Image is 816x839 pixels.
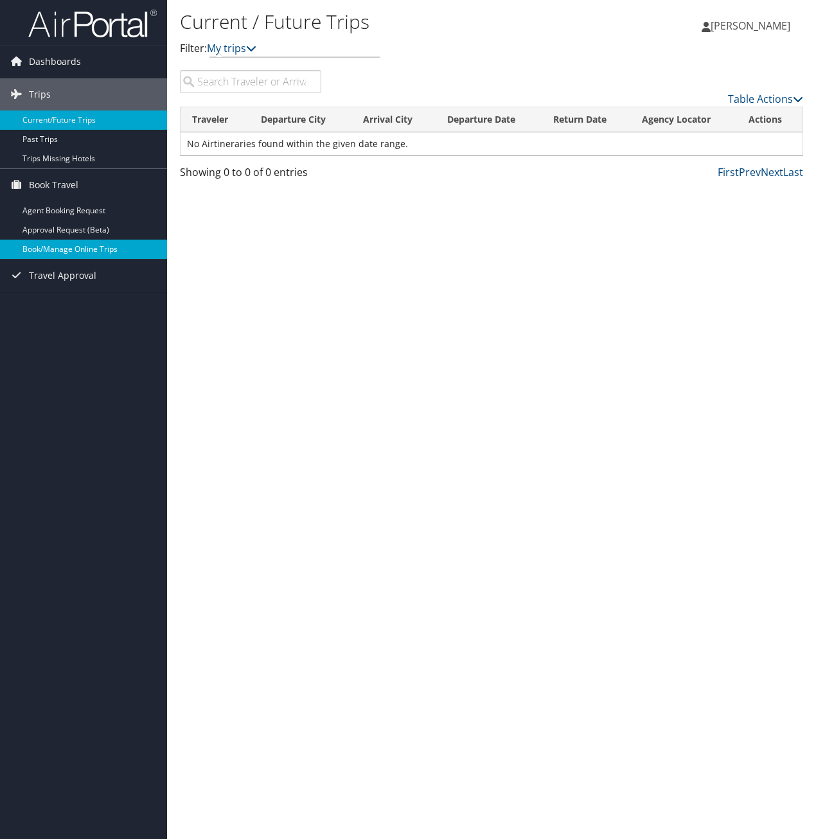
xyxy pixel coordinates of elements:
th: Return Date: activate to sort column ascending [542,107,630,132]
span: Book Travel [29,169,78,201]
a: First [718,165,739,179]
th: Departure City: activate to sort column ascending [249,107,351,132]
th: Arrival City: activate to sort column ascending [351,107,436,132]
td: No Airtineraries found within the given date range. [181,132,803,155]
th: Agency Locator: activate to sort column ascending [630,107,737,132]
th: Actions [737,107,803,132]
a: Prev [739,165,761,179]
a: Next [761,165,783,179]
input: Search Traveler or Arrival City [180,70,321,93]
a: My trips [207,41,256,55]
img: airportal-logo.png [28,8,157,39]
div: Showing 0 to 0 of 0 entries [180,164,321,186]
h1: Current / Future Trips [180,8,596,35]
span: Travel Approval [29,260,96,292]
th: Traveler: activate to sort column ascending [181,107,249,132]
a: Last [783,165,803,179]
a: Table Actions [728,92,803,106]
span: Dashboards [29,46,81,78]
p: Filter: [180,40,596,57]
th: Departure Date: activate to sort column descending [436,107,542,132]
a: [PERSON_NAME] [702,6,803,45]
span: Trips [29,78,51,110]
span: [PERSON_NAME] [711,19,790,33]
